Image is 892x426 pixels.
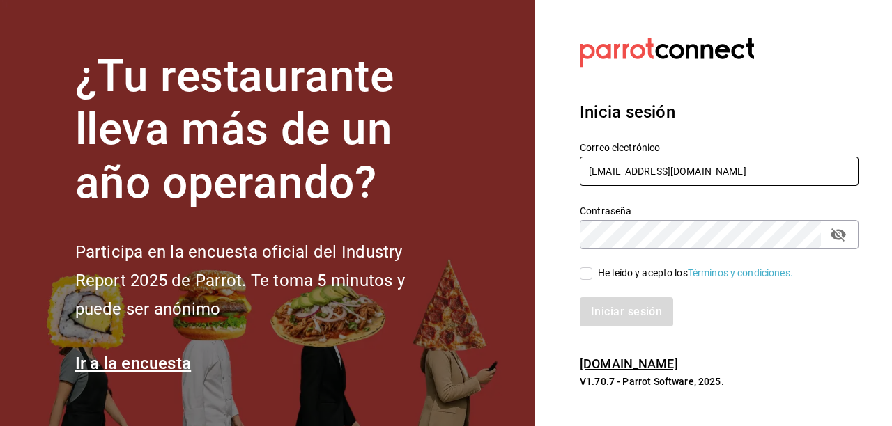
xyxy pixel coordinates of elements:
[75,354,192,373] a: Ir a la encuesta
[580,374,859,388] p: V1.70.7 - Parrot Software, 2025.
[580,100,859,125] h3: Inicia sesión
[580,142,859,152] label: Correo electrónico
[75,238,452,323] h2: Participa en la encuesta oficial del Industry Report 2025 de Parrot. Te toma 5 minutos y puede se...
[580,157,859,186] input: Ingresa tu correo electrónico
[826,223,850,246] button: passwordField
[580,356,678,371] a: [DOMAIN_NAME]
[580,205,859,215] label: Contraseña
[598,266,793,281] div: He leído y acepto los
[688,267,793,278] a: Términos y condiciones.
[75,50,452,210] h1: ¿Tu restaurante lleva más de un año operando?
